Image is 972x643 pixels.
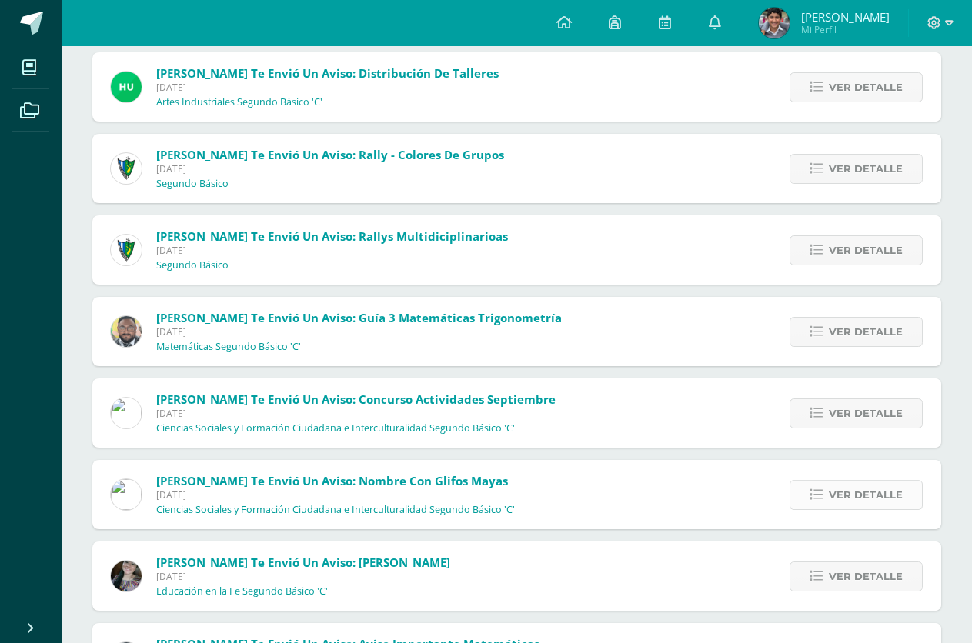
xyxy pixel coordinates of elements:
[111,153,142,184] img: 9f174a157161b4ddbe12118a61fed988.png
[156,391,556,407] span: [PERSON_NAME] te envió un aviso: Concurso actividades septiembre
[156,65,499,81] span: [PERSON_NAME] te envió un aviso: Distribución de talleres
[829,236,903,265] span: Ver detalle
[156,244,508,257] span: [DATE]
[829,73,903,102] span: Ver detalle
[829,155,903,183] span: Ver detalle
[156,228,508,244] span: [PERSON_NAME] te envió un aviso: Rallys multidiciplinarioas
[829,399,903,428] span: Ver detalle
[111,72,142,102] img: fd23069c3bd5c8dde97a66a86ce78287.png
[111,235,142,265] img: 9f174a157161b4ddbe12118a61fed988.png
[156,407,556,420] span: [DATE]
[801,9,890,25] span: [PERSON_NAME]
[156,570,450,583] span: [DATE]
[156,259,229,272] p: Segundo Básico
[156,341,301,353] p: Matemáticas Segundo Básico 'C'
[156,585,328,598] p: Educación en la Fe Segundo Básico 'C'
[156,81,499,94] span: [DATE]
[156,96,322,108] p: Artes Industriales Segundo Básico 'C'
[759,8,790,38] img: 075004430ff1730f8c721ae5668d284c.png
[156,310,562,325] span: [PERSON_NAME] te envió un aviso: Guía 3 matemáticas Trigonometría
[829,562,903,591] span: Ver detalle
[156,504,515,516] p: Ciencias Sociales y Formación Ciudadana e Interculturalidad Segundo Básico 'C'
[156,178,229,190] p: Segundo Básico
[111,316,142,347] img: 712781701cd376c1a616437b5c60ae46.png
[111,398,142,428] img: 6dfd641176813817be49ede9ad67d1c4.png
[156,147,504,162] span: [PERSON_NAME] te envió un aviso: Rally - Colores de grupos
[156,488,515,501] span: [DATE]
[801,23,890,36] span: Mi Perfil
[829,481,903,509] span: Ver detalle
[156,473,508,488] span: [PERSON_NAME] te envió un aviso: Nombre con glifos mayas
[111,479,142,510] img: 6dfd641176813817be49ede9ad67d1c4.png
[111,561,142,591] img: 8322e32a4062cfa8b237c59eedf4f548.png
[829,318,903,346] span: Ver detalle
[156,555,450,570] span: [PERSON_NAME] te envió un aviso: [PERSON_NAME]
[156,422,515,435] p: Ciencias Sociales y Formación Ciudadana e Interculturalidad Segundo Básico 'C'
[156,325,562,338] span: [DATE]
[156,162,504,175] span: [DATE]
